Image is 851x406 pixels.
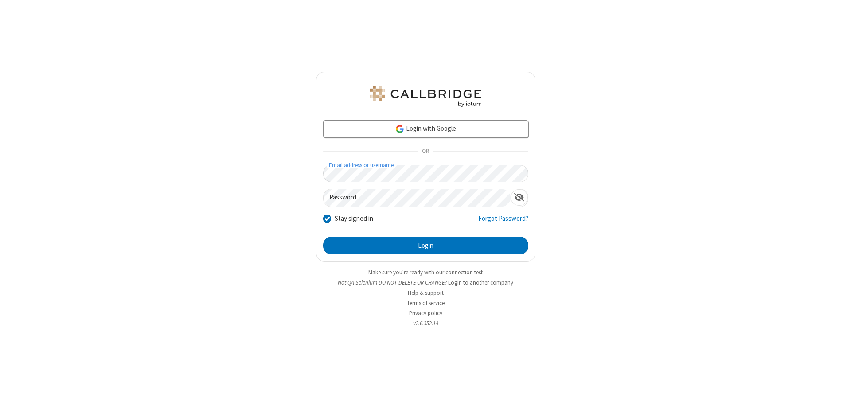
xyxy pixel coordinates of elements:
a: Privacy policy [409,309,442,317]
a: Make sure you're ready with our connection test [368,269,483,276]
li: Not QA Selenium DO NOT DELETE OR CHANGE? [316,278,535,287]
button: Login to another company [448,278,513,287]
img: google-icon.png [395,124,405,134]
span: OR [418,145,433,158]
input: Email address or username [323,165,528,182]
label: Stay signed in [335,214,373,224]
li: v2.6.352.14 [316,319,535,328]
a: Help & support [408,289,444,297]
a: Terms of service [407,299,445,307]
button: Login [323,237,528,254]
a: Forgot Password? [478,214,528,230]
div: Show password [511,189,528,206]
input: Password [324,189,511,207]
img: QA Selenium DO NOT DELETE OR CHANGE [368,86,483,107]
a: Login with Google [323,120,528,138]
